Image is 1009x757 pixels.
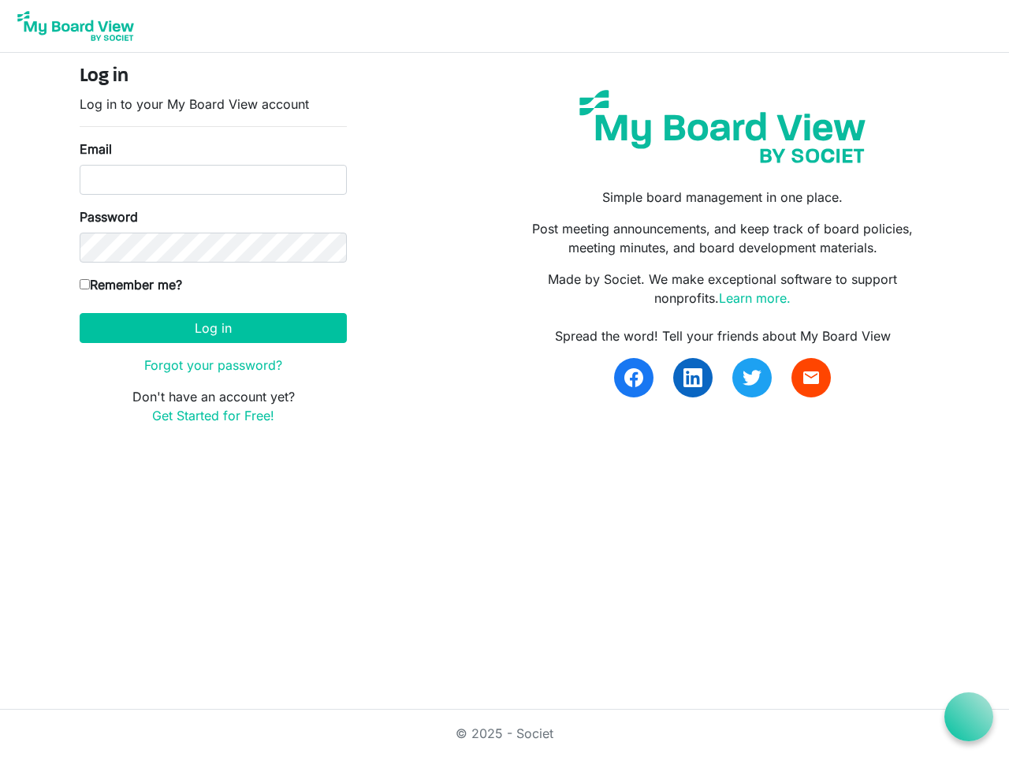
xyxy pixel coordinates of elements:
[80,387,347,425] p: Don't have an account yet?
[719,290,791,306] a: Learn more.
[516,219,929,257] p: Post meeting announcements, and keep track of board policies, meeting minutes, and board developm...
[13,6,139,46] img: My Board View Logo
[683,368,702,387] img: linkedin.svg
[80,313,347,343] button: Log in
[152,408,274,423] a: Get Started for Free!
[144,357,282,373] a: Forgot your password?
[456,725,553,741] a: © 2025 - Societ
[568,78,877,175] img: my-board-view-societ.svg
[516,270,929,308] p: Made by Societ. We make exceptional software to support nonprofits.
[80,65,347,88] h4: Log in
[80,207,138,226] label: Password
[80,95,347,114] p: Log in to your My Board View account
[80,279,90,289] input: Remember me?
[80,140,112,158] label: Email
[791,358,831,397] a: email
[516,188,929,207] p: Simple board management in one place.
[80,275,182,294] label: Remember me?
[624,368,643,387] img: facebook.svg
[743,368,761,387] img: twitter.svg
[802,368,821,387] span: email
[516,326,929,345] div: Spread the word! Tell your friends about My Board View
